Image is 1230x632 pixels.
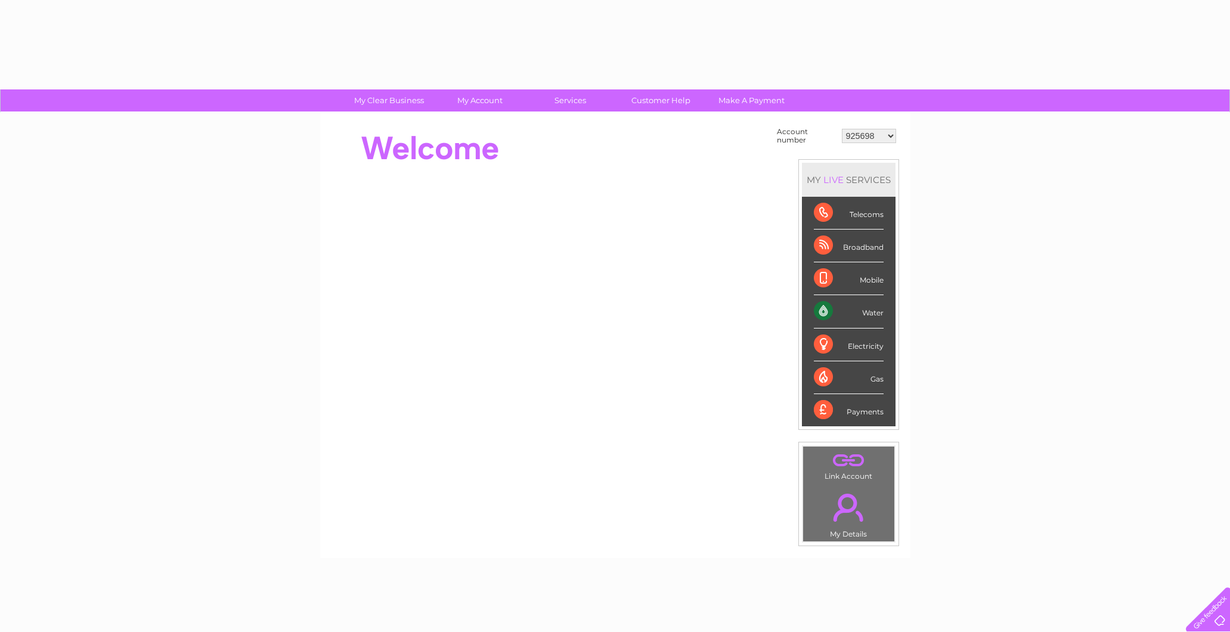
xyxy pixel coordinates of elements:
[814,262,884,295] div: Mobile
[430,89,529,111] a: My Account
[612,89,710,111] a: Customer Help
[814,197,884,230] div: Telecoms
[803,446,895,484] td: Link Account
[814,329,884,361] div: Electricity
[340,89,438,111] a: My Clear Business
[814,361,884,394] div: Gas
[814,295,884,328] div: Water
[806,450,891,470] a: .
[521,89,619,111] a: Services
[814,230,884,262] div: Broadband
[774,125,839,147] td: Account number
[702,89,801,111] a: Make A Payment
[814,394,884,426] div: Payments
[803,484,895,542] td: My Details
[802,163,896,197] div: MY SERVICES
[821,174,846,185] div: LIVE
[806,487,891,528] a: .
